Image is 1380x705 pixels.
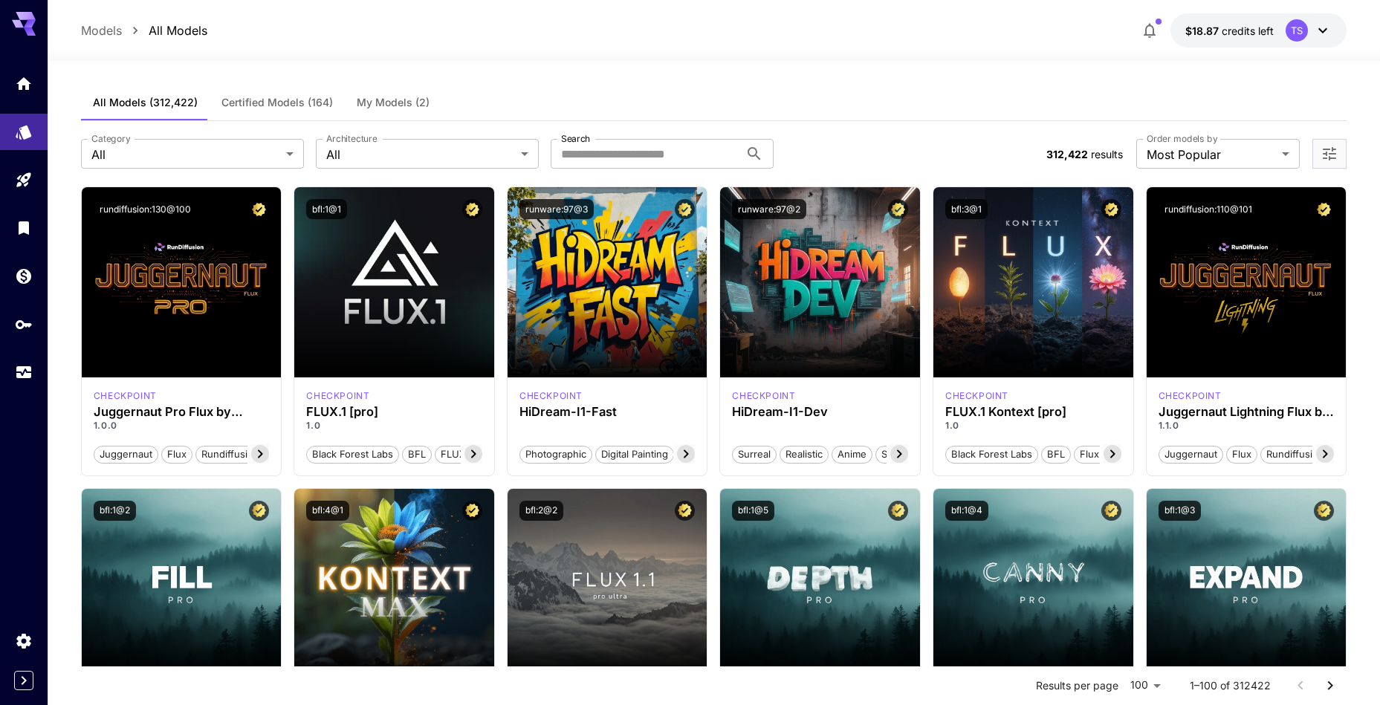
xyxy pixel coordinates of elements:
[1159,199,1258,219] button: rundiffusion:110@101
[249,501,269,521] button: Certified Model – Vetted for best performance and includes a commercial license.
[945,405,1121,419] h3: FLUX.1 Kontext [pro]
[732,389,795,403] div: HiDream Dev
[1074,444,1143,464] button: Flux Kontext
[519,444,592,464] button: Photographic
[732,405,908,419] h3: HiDream-I1-Dev
[888,501,908,521] button: Certified Model – Vetted for best performance and includes a commercial license.
[306,405,482,419] h3: FLUX.1 [pro]
[1147,146,1276,163] span: Most Popular
[1091,148,1123,160] span: results
[519,405,696,419] h3: HiDream-I1-Fast
[1036,678,1118,693] p: Results per page
[675,501,695,521] button: Certified Model – Vetted for best performance and includes a commercial license.
[15,267,33,285] div: Wallet
[1159,405,1335,419] div: Juggernaut Lightning Flux by RunDiffusion
[1260,444,1330,464] button: rundiffusion
[945,419,1121,432] p: 1.0
[1286,19,1308,42] div: TS
[93,96,198,109] span: All Models (312,422)
[435,447,503,462] span: FLUX.1 [pro]
[1101,199,1121,219] button: Certified Model – Vetted for best performance and includes a commercial license.
[945,199,988,219] button: bfl:3@1
[326,132,377,145] label: Architecture
[945,501,988,521] button: bfl:1@4
[519,389,583,403] p: checkpoint
[780,444,829,464] button: Realistic
[945,389,1008,403] p: checkpoint
[1314,199,1334,219] button: Certified Model – Vetted for best performance and includes a commercial license.
[462,501,482,521] button: Certified Model – Vetted for best performance and includes a commercial license.
[1314,501,1334,521] button: Certified Model – Vetted for best performance and includes a commercial license.
[94,199,197,219] button: rundiffusion:130@100
[519,501,563,521] button: bfl:2@2
[15,363,33,382] div: Usage
[15,315,33,334] div: API Keys
[15,218,33,237] div: Library
[1222,25,1274,37] span: credits left
[1226,444,1257,464] button: flux
[1170,13,1347,48] button: $18.87064TS
[149,22,207,39] a: All Models
[1147,132,1217,145] label: Order models by
[306,444,399,464] button: Black Forest Labs
[1227,447,1257,462] span: flux
[81,22,207,39] nav: breadcrumb
[162,447,192,462] span: flux
[1185,23,1274,39] div: $18.87064
[306,199,347,219] button: bfl:1@1
[81,22,122,39] p: Models
[1124,675,1166,696] div: 100
[1041,444,1071,464] button: BFL
[732,389,795,403] p: checkpoint
[357,96,430,109] span: My Models (2)
[595,444,674,464] button: Digital Painting
[94,405,270,419] h3: Juggernaut Pro Flux by RunDiffusion
[519,389,583,403] div: HiDream Fast
[732,199,806,219] button: runware:97@2
[221,96,333,109] span: Certified Models (164)
[94,389,157,403] div: FLUX.1 D
[462,199,482,219] button: Certified Model – Vetted for best performance and includes a commercial license.
[307,447,398,462] span: Black Forest Labs
[875,444,923,464] button: Stylized
[832,444,872,464] button: Anime
[1101,501,1121,521] button: Certified Model – Vetted for best performance and includes a commercial license.
[1315,671,1345,701] button: Go to next page
[780,447,828,462] span: Realistic
[91,146,280,163] span: All
[561,132,590,145] label: Search
[1159,389,1222,403] div: FLUX.1 D
[675,199,695,219] button: Certified Model – Vetted for best performance and includes a commercial license.
[94,447,158,462] span: juggernaut
[15,74,33,93] div: Home
[402,444,432,464] button: BFL
[326,146,515,163] span: All
[732,501,774,521] button: bfl:1@5
[306,419,482,432] p: 1.0
[945,444,1038,464] button: Black Forest Labs
[403,447,431,462] span: BFL
[596,447,673,462] span: Digital Painting
[1046,148,1088,160] span: 312,422
[306,389,369,403] p: checkpoint
[1261,447,1329,462] span: rundiffusion
[733,447,776,462] span: Surreal
[1185,25,1222,37] span: $18.87
[1159,447,1222,462] span: juggernaut
[91,132,131,145] label: Category
[946,447,1037,462] span: Black Forest Labs
[1159,501,1201,521] button: bfl:1@3
[195,444,265,464] button: rundiffusion
[15,171,33,189] div: Playground
[1075,447,1142,462] span: Flux Kontext
[196,447,265,462] span: rundiffusion
[94,444,158,464] button: juggernaut
[1190,678,1271,693] p: 1–100 of 312422
[14,671,33,690] button: Expand sidebar
[1159,444,1223,464] button: juggernaut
